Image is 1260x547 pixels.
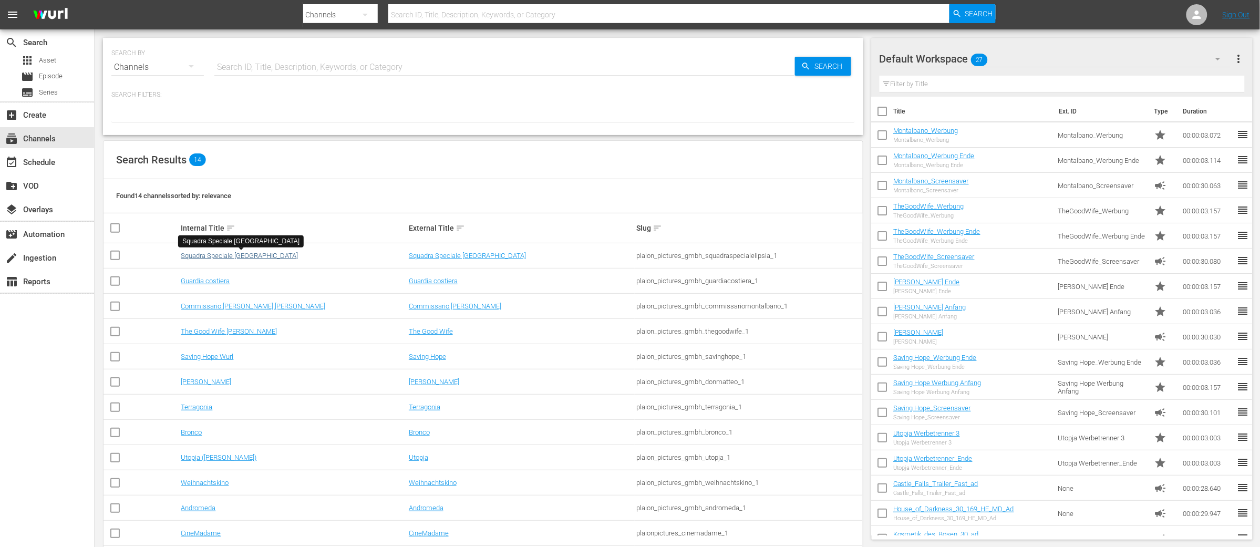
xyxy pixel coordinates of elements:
[409,479,457,487] a: Weihnachtskino
[894,429,961,437] a: Utopja Werbetrenner 3
[894,465,973,471] div: Utopja Werbetrenner_Ende
[1179,223,1237,249] td: 00:00:03.157
[1154,230,1167,242] span: Promo
[409,529,449,537] a: CineMadame
[1054,122,1150,148] td: Montalbano_Werbung
[21,86,34,99] span: Series
[1223,11,1250,19] a: Sign Out
[1054,299,1150,324] td: [PERSON_NAME] Anfang
[894,490,979,497] div: Castle_Falls_Trailer_Fast_ad
[636,252,861,260] div: plaion_pictures_gmbh_squadraspecialelipsia_1
[1054,148,1150,173] td: Montalbano_Werbung Ende
[1237,481,1249,494] span: reorder
[1154,507,1167,520] span: Ad
[39,55,56,66] span: Asset
[409,428,430,436] a: Bronco
[1154,280,1167,293] span: Promo
[1154,381,1167,394] span: Promo
[636,403,861,411] div: plaion_pictures_gmbh_terragonia_1
[811,57,851,76] span: Search
[1179,173,1237,198] td: 00:00:30.063
[1179,476,1237,501] td: 00:00:28.640
[5,228,18,241] span: Automation
[894,278,961,286] a: [PERSON_NAME] Ende
[5,275,18,288] span: Reports
[1154,482,1167,494] span: Ad
[949,4,996,23] button: Search
[971,49,988,71] span: 27
[1237,179,1249,191] span: reorder
[1154,457,1167,469] span: Promo
[1054,476,1150,501] td: None
[1179,148,1237,173] td: 00:00:03.114
[894,228,981,235] a: TheGoodWife_Werbung Ende
[1054,375,1150,400] td: Saving Hope Werbung Anfang
[1179,349,1237,375] td: 00:00:03.036
[182,237,299,246] div: Squadra Speciale [GEOGRAPHIC_DATA]
[1237,431,1249,443] span: reorder
[181,302,325,310] a: Commissario [PERSON_NAME] [PERSON_NAME]
[1054,400,1150,425] td: Saving Hope_Screensaver
[189,153,206,166] span: 14
[1154,305,1167,318] span: Promo
[181,378,231,386] a: [PERSON_NAME]
[1237,254,1249,267] span: reorder
[894,389,982,396] div: Saving Hope Werbung Anfang
[1179,249,1237,274] td: 00:00:30.080
[1179,501,1237,526] td: 00:00:29.947
[1148,97,1177,126] th: Type
[409,504,443,512] a: Andromeda
[1054,223,1150,249] td: TheGoodWife_Werbung Ende
[1154,204,1167,217] span: Promo
[1154,255,1167,267] span: Ad
[1179,400,1237,425] td: 00:00:30.101
[1154,154,1167,167] span: Promo
[894,263,975,270] div: TheGoodWife_Screensaver
[6,8,19,21] span: menu
[409,403,440,411] a: Terragonia
[116,192,231,200] span: Found 14 channels sorted by: relevance
[1179,274,1237,299] td: 00:00:03.157
[894,414,972,421] div: Saving Hope_Screensaver
[894,439,961,446] div: Utopja Werbetrenner 3
[409,453,428,461] a: Utopja
[21,54,34,67] span: Asset
[1054,173,1150,198] td: Montalbano_Screensaver
[894,177,969,185] a: Montalbano_Screensaver
[181,353,233,360] a: Saving Hope Wurl
[181,327,277,335] a: The Good Wife [PERSON_NAME]
[181,222,405,234] div: Internal Title
[894,187,969,194] div: Montalbano_Screensaver
[795,57,851,76] button: Search
[636,222,861,234] div: Slug
[894,152,975,160] a: Montalbano_Werbung Ende
[111,90,855,99] p: Search Filters:
[894,530,979,538] a: Kosmetik_des_Bösen_30_ad
[1177,97,1240,126] th: Duration
[116,153,187,166] span: Search Results
[409,302,501,310] a: Commissario [PERSON_NAME]
[1237,456,1249,469] span: reorder
[894,162,975,169] div: Montalbano_Werbung Ende
[409,222,633,234] div: External Title
[1054,324,1150,349] td: [PERSON_NAME]
[894,127,959,135] a: Montalbano_Werbung
[25,3,76,27] img: ans4CAIJ8jUAAAAAAAAAAAAAAAAAAAAAAAAgQb4GAAAAAAAAAAAAAAAAAAAAAAAAJMjXAAAAAAAAAAAAAAAAAAAAAAAAgAT5G...
[1054,349,1150,375] td: Saving Hope_Werbung Ende
[1179,198,1237,223] td: 00:00:03.157
[1054,450,1150,476] td: Utopja Werbetrenner_Ende
[1154,431,1167,444] span: Promo
[1054,198,1150,223] td: TheGoodWife_Werbung
[1179,425,1237,450] td: 00:00:03.003
[636,378,861,386] div: plaion_pictures_gmbh_donmatteo_1
[1154,532,1167,545] span: Ad
[5,132,18,145] span: Channels
[1179,375,1237,400] td: 00:00:03.157
[1237,507,1249,519] span: reorder
[636,529,861,537] div: plaionpictures_cinemadame_1
[1237,305,1249,317] span: reorder
[636,479,861,487] div: plaion_pictures_gmbh_weihnachtskino_1
[1179,450,1237,476] td: 00:00:03.003
[409,277,458,285] a: Guardia costiera
[1232,53,1245,65] span: more_vert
